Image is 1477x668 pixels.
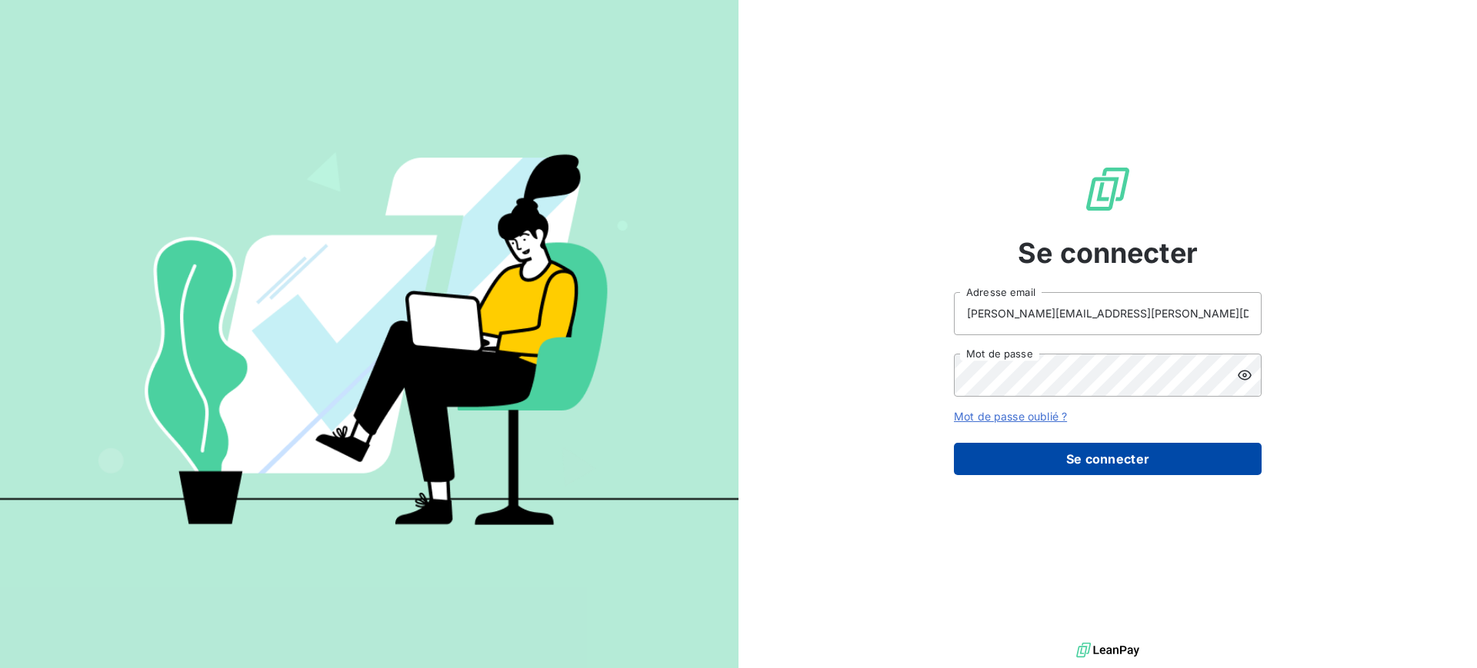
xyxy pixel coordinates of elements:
[1018,232,1198,274] span: Se connecter
[1076,639,1139,662] img: logo
[954,292,1262,335] input: placeholder
[954,410,1067,423] a: Mot de passe oublié ?
[954,443,1262,475] button: Se connecter
[1083,165,1132,214] img: Logo LeanPay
